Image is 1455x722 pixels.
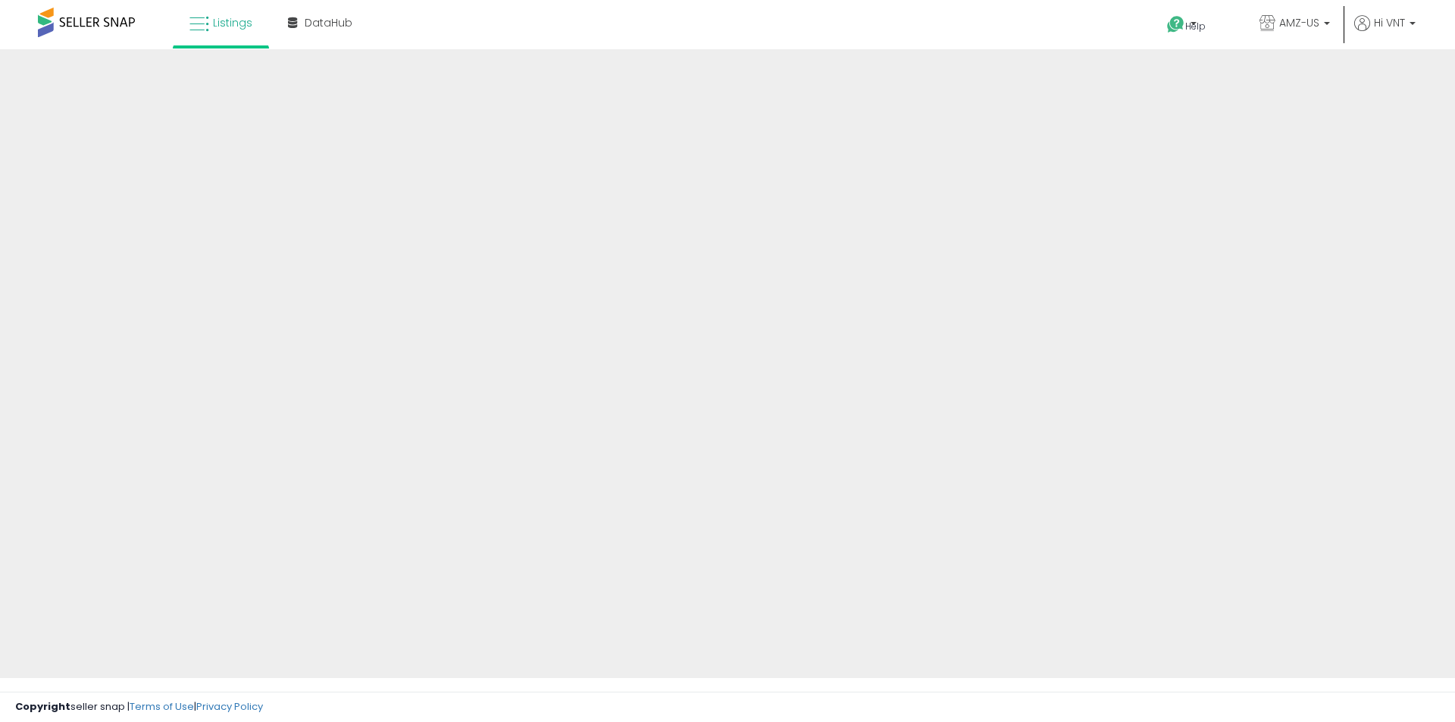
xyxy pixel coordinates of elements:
span: Hi VNT [1374,15,1405,30]
a: Hi VNT [1354,15,1416,49]
span: Help [1185,20,1206,33]
span: Listings [213,15,252,30]
i: Get Help [1166,15,1185,34]
span: DataHub [305,15,352,30]
a: Help [1155,4,1235,49]
span: AMZ-US [1279,15,1319,30]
